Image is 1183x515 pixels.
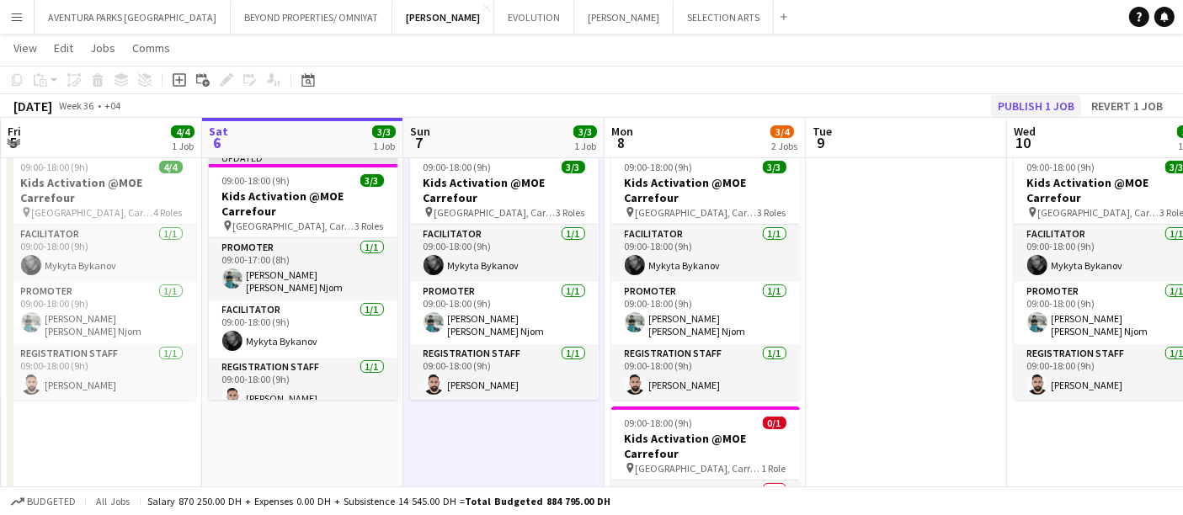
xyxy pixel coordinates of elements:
button: Revert 1 job [1084,95,1170,117]
span: 4/4 [171,125,195,138]
span: [GEOGRAPHIC_DATA], Carrefour [636,462,762,475]
app-card-role: Promoter1/109:00-17:00 (8h)[PERSON_NAME] [PERSON_NAME] Njom [209,238,397,300]
div: +04 [104,99,120,112]
div: Salary 870 250.00 DH + Expenses 0.00 DH + Subsistence 14 545.00 DH = [147,495,610,507]
div: 1 Job [373,140,395,152]
span: 1 Role [762,462,786,475]
span: Tue [813,124,832,139]
a: Comms [125,37,177,59]
button: Budgeted [8,492,78,511]
span: 3/3 [763,161,786,173]
span: [GEOGRAPHIC_DATA], Carrefour [636,206,758,219]
div: 1 Job [172,140,194,152]
span: 3 Roles [557,206,585,219]
span: 9 [810,133,832,152]
span: Comms [132,40,170,56]
app-card-role: Registration Staff1/109:00-18:00 (9h)[PERSON_NAME] [209,358,397,415]
span: 3/3 [360,174,384,187]
span: 09:00-18:00 (9h) [625,161,693,173]
span: 09:00-18:00 (9h) [1027,161,1095,173]
span: Edit [54,40,73,56]
span: [GEOGRAPHIC_DATA], Carrefour [233,220,355,232]
span: 6 [206,133,228,152]
span: View [13,40,37,56]
button: SELECTION ARTS [674,1,774,34]
span: Sat [209,124,228,139]
button: EVOLUTION [494,1,574,34]
app-card-role: Facilitator1/109:00-18:00 (9h)Mykyta Bykanov [611,225,800,282]
app-card-role: Facilitator1/109:00-18:00 (9h)Mykyta Bykanov [410,225,599,282]
span: 3/4 [770,125,794,138]
app-job-card: 09:00-18:00 (9h)4/4Kids Activation @MOE Carrefour [GEOGRAPHIC_DATA], Carrefour4 RolesFacilitator1... [8,151,196,400]
div: 2 Jobs [771,140,797,152]
span: Week 36 [56,99,98,112]
span: 3/3 [573,125,597,138]
span: 3 Roles [355,220,384,232]
span: All jobs [93,495,133,507]
app-card-role: Promoter1/109:00-18:00 (9h)[PERSON_NAME] [PERSON_NAME] Njom [8,282,196,344]
span: [GEOGRAPHIC_DATA], Carrefour [32,206,154,219]
div: 1 Job [574,140,596,152]
app-card-role: Registration Staff1/109:00-18:00 (9h)[PERSON_NAME] [8,344,196,401]
span: 09:00-18:00 (9h) [222,174,290,187]
button: [PERSON_NAME] [574,1,674,34]
app-job-card: Updated09:00-18:00 (9h)3/3Kids Activation @MOE Carrefour [GEOGRAPHIC_DATA], Carrefour3 RolesPromo... [209,151,397,400]
span: 8 [609,133,633,152]
span: Fri [8,124,21,139]
span: Budgeted [27,496,76,507]
app-card-role: Registration Staff1/109:00-18:00 (9h)[PERSON_NAME] [410,344,599,401]
app-job-card: 09:00-18:00 (9h)3/3Kids Activation @MOE Carrefour [GEOGRAPHIC_DATA], Carrefour3 RolesFacilitator1... [611,151,800,400]
span: 10 [1011,133,1036,152]
button: [PERSON_NAME] [392,1,494,34]
span: Mon [611,124,633,139]
span: Jobs [90,40,115,56]
span: 3/3 [562,161,585,173]
button: Publish 1 job [991,95,1081,117]
span: 09:00-18:00 (9h) [21,161,89,173]
button: BEYOND PROPERTIES/ OMNIYAT [231,1,392,34]
h3: Kids Activation @MOE Carrefour [209,188,397,219]
span: 5 [5,133,21,152]
span: 4 Roles [154,206,183,219]
a: Jobs [83,37,122,59]
span: [GEOGRAPHIC_DATA], Carrefour [1038,206,1160,219]
app-card-role: Registration Staff1/109:00-18:00 (9h)[PERSON_NAME] [611,344,800,401]
div: [DATE] [13,98,52,114]
app-card-role: Facilitator1/109:00-18:00 (9h)Mykyta Bykanov [209,300,397,358]
span: Sun [410,124,430,139]
span: 4/4 [159,161,183,173]
h3: Kids Activation @MOE Carrefour [410,175,599,205]
app-card-role: Promoter1/109:00-18:00 (9h)[PERSON_NAME] [PERSON_NAME] Njom [611,282,800,344]
app-card-role: Promoter1/109:00-18:00 (9h)[PERSON_NAME] [PERSON_NAME] Njom [410,282,599,344]
button: AVENTURA PARKS [GEOGRAPHIC_DATA] [35,1,231,34]
span: 09:00-18:00 (9h) [625,417,693,429]
h3: Kids Activation @MOE Carrefour [611,431,800,461]
span: 09:00-18:00 (9h) [424,161,492,173]
h3: Kids Activation @MOE Carrefour [8,175,196,205]
span: 3 Roles [758,206,786,219]
span: 0/1 [763,417,786,429]
h3: Kids Activation @MOE Carrefour [611,175,800,205]
span: [GEOGRAPHIC_DATA], Carrefour [434,206,557,219]
span: 7 [408,133,430,152]
a: View [7,37,44,59]
a: Edit [47,37,80,59]
app-card-role: Facilitator1/109:00-18:00 (9h)Mykyta Bykanov [8,225,196,282]
span: Total Budgeted 884 795.00 DH [465,495,610,507]
app-job-card: 09:00-18:00 (9h)3/3Kids Activation @MOE Carrefour [GEOGRAPHIC_DATA], Carrefour3 RolesFacilitator1... [410,151,599,400]
span: 3/3 [372,125,396,138]
span: Wed [1014,124,1036,139]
